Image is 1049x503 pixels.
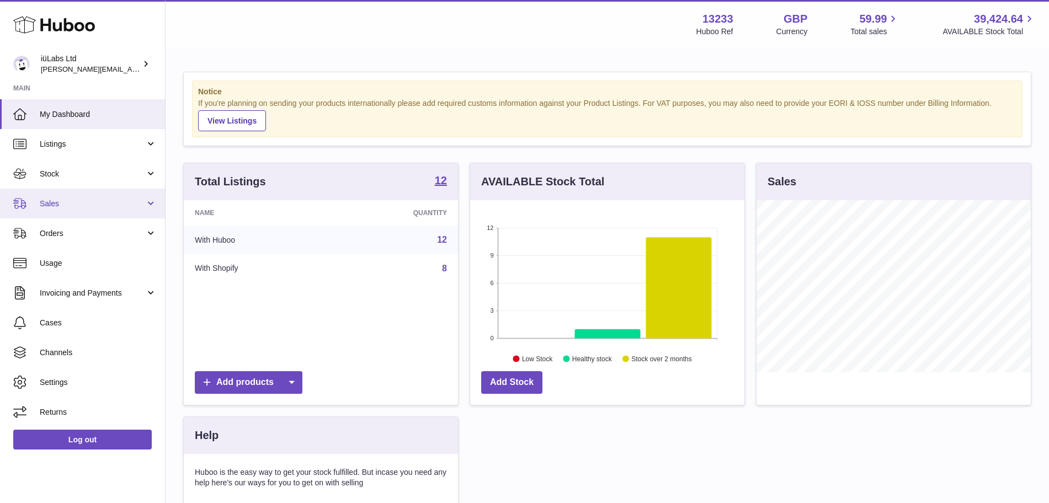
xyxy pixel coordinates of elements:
th: Name [184,200,332,226]
h3: AVAILABLE Stock Total [481,174,604,189]
text: 0 [490,335,493,341]
a: 39,424.64 AVAILABLE Stock Total [942,12,1036,37]
a: 8 [442,264,447,273]
text: Healthy stock [572,355,613,362]
a: Log out [13,430,152,450]
span: Orders [40,228,145,239]
strong: 13233 [702,12,733,26]
span: AVAILABLE Stock Total [942,26,1036,37]
span: Settings [40,377,157,388]
div: Currency [776,26,808,37]
a: 12 [435,175,447,188]
strong: GBP [784,12,807,26]
span: 59.99 [859,12,887,26]
span: Stock [40,169,145,179]
th: Quantity [332,200,458,226]
a: Add products [195,371,302,394]
span: Total sales [850,26,899,37]
span: 39,424.64 [974,12,1023,26]
span: Sales [40,199,145,209]
span: Cases [40,318,157,328]
a: 59.99 Total sales [850,12,899,37]
span: Channels [40,347,157,358]
h3: Sales [768,174,796,189]
text: 12 [487,224,493,231]
text: Stock over 2 months [631,355,691,362]
text: 6 [490,280,493,286]
a: Add Stock [481,371,542,394]
text: Low Stock [522,355,553,362]
span: My Dashboard [40,109,157,120]
td: With Huboo [184,226,332,254]
div: Huboo Ref [696,26,733,37]
strong: 12 [435,175,447,186]
span: Invoicing and Payments [40,288,145,298]
span: [PERSON_NAME][EMAIL_ADDRESS][DOMAIN_NAME] [41,65,221,73]
h3: Help [195,428,219,443]
strong: Notice [198,87,1016,97]
span: Listings [40,139,145,149]
text: 9 [490,252,493,259]
a: View Listings [198,110,266,131]
img: annunziata@iulabs.co [13,56,30,72]
a: 12 [437,235,447,244]
text: 3 [490,307,493,314]
h3: Total Listings [195,174,266,189]
span: Usage [40,258,157,269]
p: Huboo is the easy way to get your stock fulfilled. But incase you need any help here's our ways f... [195,467,447,488]
td: With Shopify [184,254,332,283]
div: If you're planning on sending your products internationally please add required customs informati... [198,98,1016,131]
span: Returns [40,407,157,418]
div: iüLabs Ltd [41,53,140,74]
